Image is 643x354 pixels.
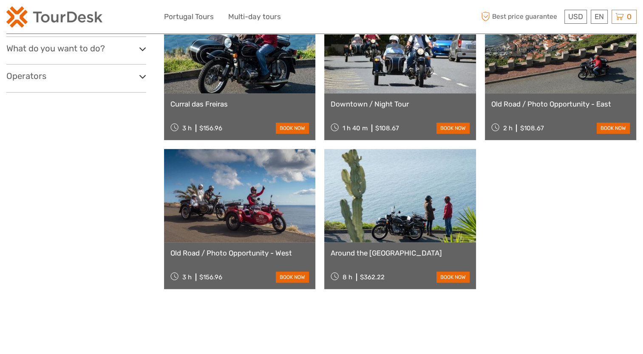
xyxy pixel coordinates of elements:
[479,10,562,24] span: Best price guarantee
[436,272,470,283] a: book now
[6,71,146,81] h3: Operators
[199,124,222,132] div: $156.96
[170,100,309,108] a: Curral das Freiras
[331,100,469,108] a: Downtown / Night Tour
[164,11,214,23] a: Portugal Tours
[228,11,281,23] a: Multi-day tours
[436,123,470,134] a: book now
[343,273,352,281] span: 8 h
[182,273,192,281] span: 3 h
[182,124,192,132] span: 3 h
[491,100,630,108] a: Old Road / Photo Opportunity - East
[520,124,544,132] div: $108.67
[276,272,309,283] a: book now
[360,273,385,281] div: $362.22
[597,123,630,134] a: book now
[375,124,399,132] div: $108.67
[503,124,512,132] span: 2 h
[591,10,608,24] div: EN
[343,124,368,132] span: 1 h 40 m
[199,273,222,281] div: $156.96
[6,43,146,53] h3: What do you want to do?
[626,12,633,21] span: 0
[331,249,469,257] a: Around the [GEOGRAPHIC_DATA]
[170,249,309,257] a: Old Road / Photo Opportunity - West
[6,6,102,28] img: 2254-3441b4b5-4e5f-4d00-b396-31f1d84a6ebf_logo_small.png
[276,123,309,134] a: book now
[568,12,583,21] span: USD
